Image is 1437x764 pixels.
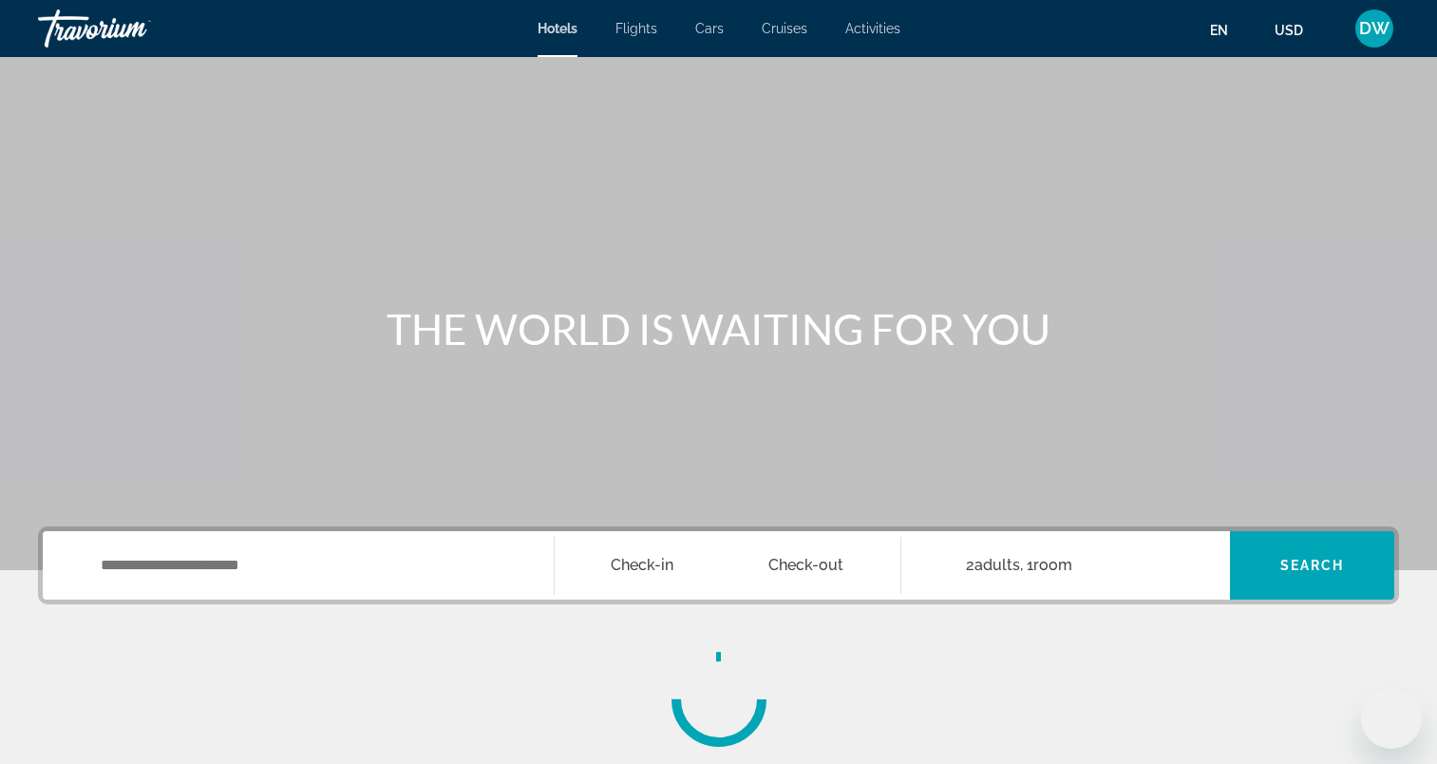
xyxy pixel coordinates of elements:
[974,556,1020,574] span: Adults
[1033,556,1072,574] span: Room
[43,531,1394,600] div: Search widget
[1280,558,1345,573] span: Search
[845,21,900,36] a: Activities
[555,531,902,600] button: Check in and out dates
[1210,16,1246,44] button: Change language
[1361,688,1422,749] iframe: Button to launch messaging window
[1275,16,1321,44] button: Change currency
[1020,552,1072,579] span: , 1
[363,304,1075,353] h1: THE WORLD IS WAITING FOR YOU
[901,531,1230,600] button: Travelers: 2 adults, 0 children
[1210,23,1228,38] span: en
[615,21,657,36] a: Flights
[1350,9,1399,48] button: User Menu
[695,21,724,36] a: Cars
[1230,531,1394,600] button: Search
[538,21,577,36] a: Hotels
[1275,23,1303,38] span: USD
[38,4,228,53] a: Travorium
[762,21,807,36] a: Cruises
[966,552,1020,579] span: 2
[1359,19,1390,38] span: DW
